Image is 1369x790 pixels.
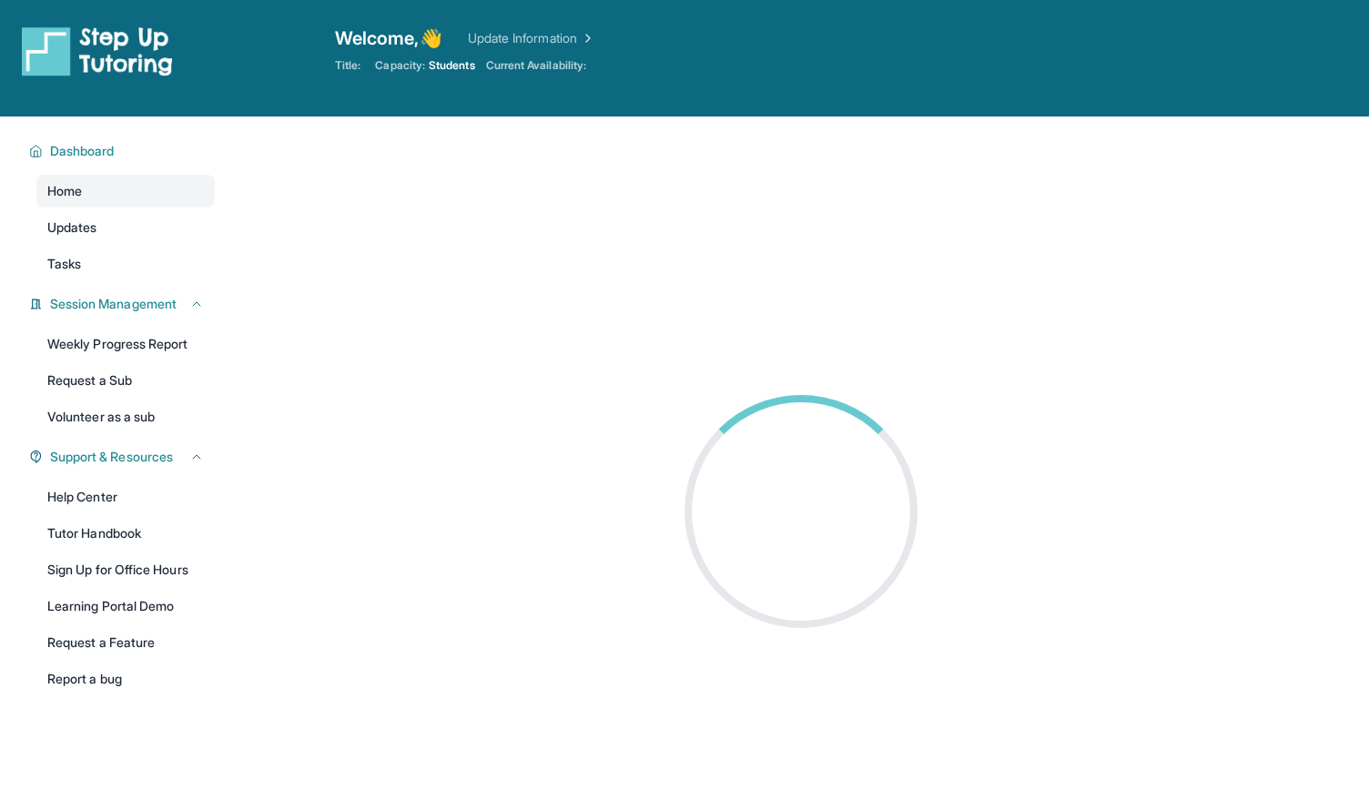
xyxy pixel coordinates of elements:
[36,590,215,623] a: Learning Portal Demo
[36,248,215,280] a: Tasks
[43,142,204,160] button: Dashboard
[486,58,586,73] span: Current Availability:
[375,58,425,73] span: Capacity:
[36,175,215,208] a: Home
[47,218,97,237] span: Updates
[468,29,595,47] a: Update Information
[36,626,215,659] a: Request a Feature
[47,255,81,273] span: Tasks
[50,142,115,160] span: Dashboard
[43,448,204,466] button: Support & Resources
[36,553,215,586] a: Sign Up for Office Hours
[36,663,215,695] a: Report a bug
[50,295,177,313] span: Session Management
[36,400,215,433] a: Volunteer as a sub
[36,517,215,550] a: Tutor Handbook
[50,448,173,466] span: Support & Resources
[36,211,215,244] a: Updates
[335,58,360,73] span: Title:
[43,295,204,313] button: Session Management
[429,58,475,73] span: Students
[36,328,215,360] a: Weekly Progress Report
[36,364,215,397] a: Request a Sub
[577,29,595,47] img: Chevron Right
[22,25,173,76] img: logo
[36,481,215,513] a: Help Center
[335,25,442,51] span: Welcome, 👋
[47,182,82,200] span: Home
